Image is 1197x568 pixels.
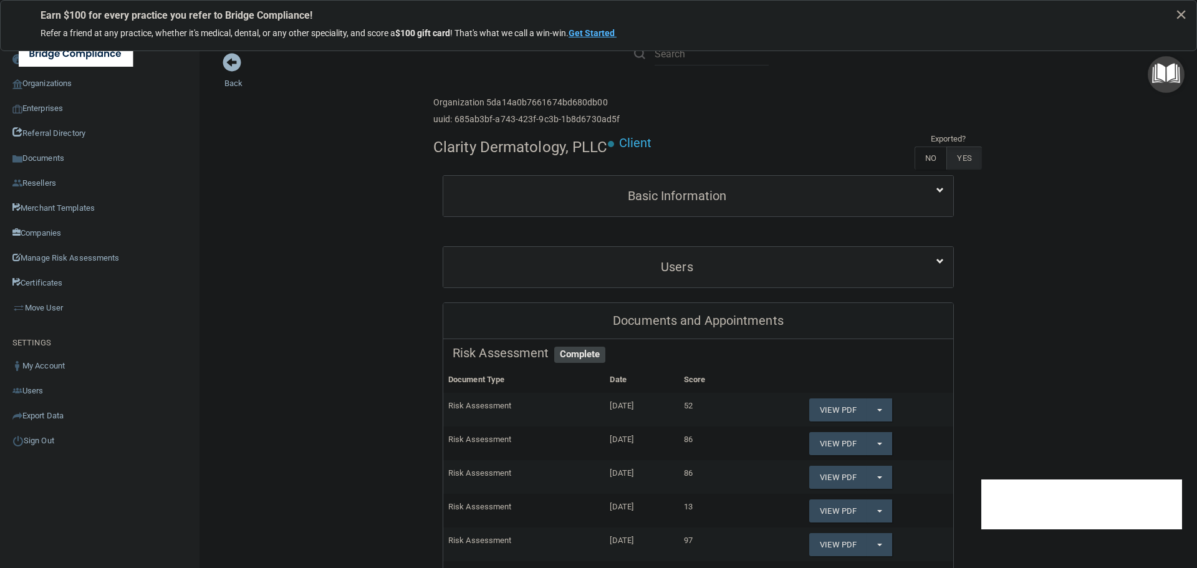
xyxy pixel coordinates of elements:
td: Risk Assessment [443,527,605,561]
td: Exported? [915,132,982,147]
td: Risk Assessment [443,393,605,426]
td: [DATE] [605,494,678,527]
td: [DATE] [605,426,678,460]
p: Client [619,132,652,155]
img: enterprise.0d942306.png [12,105,22,113]
img: icon-users.e205127d.png [12,386,22,396]
img: ic_power_dark.7ecde6b1.png [12,435,24,446]
span: ! That's what we call a win-win. [450,28,569,38]
label: YES [946,147,981,170]
th: Score [679,367,749,393]
td: [DATE] [605,460,678,494]
img: ic_user_dark.df1a06c3.png [12,361,22,371]
h5: Basic Information [453,189,901,203]
td: 97 [679,527,749,561]
img: icon-documents.8dae5593.png [12,154,22,164]
img: icon-export.b9366987.png [12,411,22,421]
label: SETTINGS [12,335,51,350]
img: ic_reseller.de258add.png [12,178,22,188]
p: Earn $100 for every practice you refer to Bridge Compliance! [41,9,1156,21]
td: 52 [679,393,749,426]
th: Document Type [443,367,605,393]
h5: Users [453,260,901,274]
h4: Clarity Dermatology, PLLC [433,139,608,155]
span: Complete [554,347,606,363]
td: [DATE] [605,527,678,561]
img: ic-search.3b580494.png [634,48,645,59]
a: Get Started [569,28,617,38]
h6: uuid: 685ab3bf-a743-423f-9c3b-1b8d6730ad5f [433,115,620,124]
a: View PDF [809,466,867,489]
a: View PDF [809,398,867,421]
h6: Organization 5da14a0b7661674bd680db00 [433,98,620,107]
strong: Get Started [569,28,615,38]
img: bridge_compliance_login_screen.278c3ca4.svg [19,41,133,67]
th: Date [605,367,678,393]
a: View PDF [809,432,867,455]
td: 86 [679,460,749,494]
td: Risk Assessment [443,460,605,494]
td: Risk Assessment [443,426,605,460]
td: Risk Assessment [443,494,605,527]
a: Basic Information [453,182,944,210]
button: Close [1175,4,1187,24]
span: Refer a friend at any practice, whether it's medical, dental, or any other speciality, and score a [41,28,395,38]
img: organization-icon.f8decf85.png [12,79,22,89]
label: NO [915,147,946,170]
div: Documents and Appointments [443,303,953,339]
td: [DATE] [605,393,678,426]
input: Search [655,42,769,65]
a: View PDF [809,499,867,522]
h5: Risk Assessment [453,346,944,360]
strong: $100 gift card [395,28,450,38]
iframe: Drift Widget Chat Controller [981,479,1182,529]
a: Users [453,253,944,281]
td: 13 [679,494,749,527]
img: briefcase.64adab9b.png [12,302,25,314]
button: Open Resource Center [1148,56,1185,93]
td: 86 [679,426,749,460]
a: Back [224,64,243,88]
a: View PDF [809,533,867,556]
